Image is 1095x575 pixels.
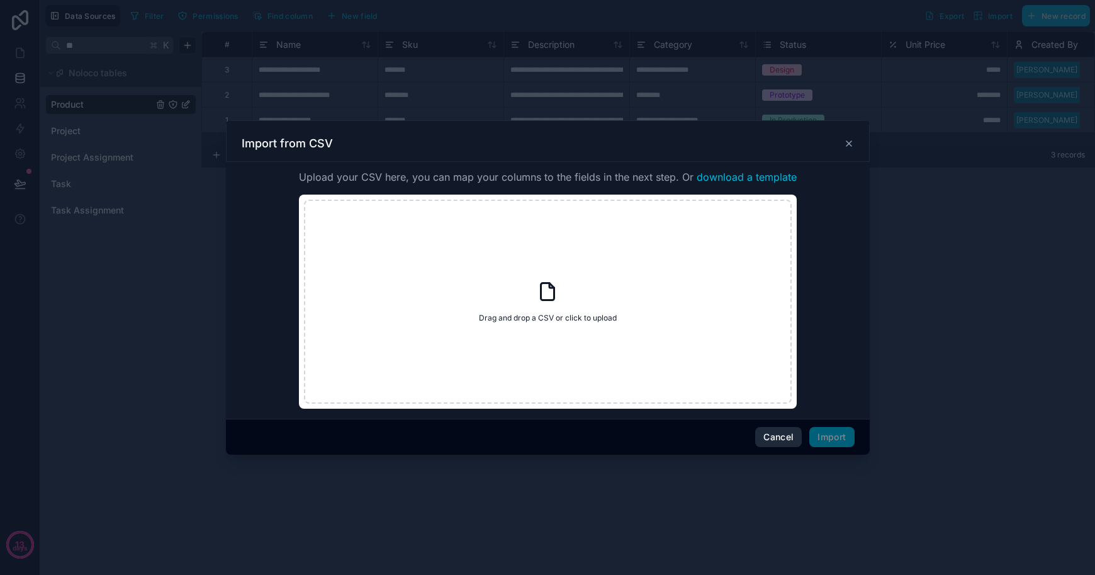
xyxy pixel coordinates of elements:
[755,427,802,447] button: Cancel
[479,313,617,323] span: Drag and drop a CSV or click to upload
[299,169,797,185] span: Upload your CSV here, you can map your columns to the fields in the next step. Or
[697,169,797,185] button: download a template
[242,136,333,151] h3: Import from CSV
